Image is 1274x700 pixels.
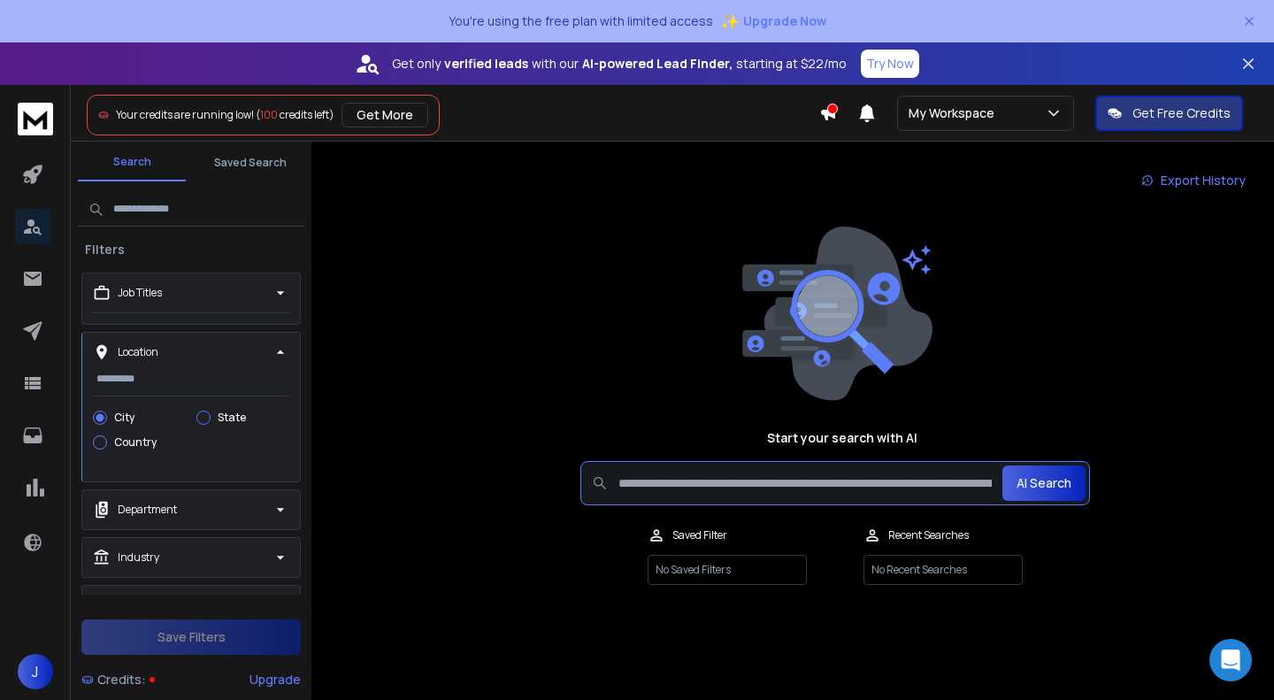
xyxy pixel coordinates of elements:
p: Industry [118,550,159,565]
button: Get Free Credits [1095,96,1243,131]
p: You're using the free plan with limited access [449,12,713,30]
h1: Start your search with AI [767,429,917,447]
span: Your credits are running low! [116,107,254,122]
p: Saved Filter [672,528,727,542]
button: Saved Search [196,145,304,181]
button: Try Now [861,50,919,78]
strong: verified leads [444,55,528,73]
p: Get Free Credits [1132,104,1231,122]
span: 100 [260,107,278,122]
strong: AI-powered Lead Finder, [582,55,733,73]
div: Upgrade [249,671,301,688]
span: ✨ [720,9,740,34]
p: No Saved Filters [648,555,807,585]
label: Country [114,435,157,450]
p: My Workspace [909,104,1002,122]
p: Job Titles [118,286,162,300]
a: Credits:Upgrade [81,662,301,697]
span: Upgrade Now [743,12,826,30]
p: Try Now [866,55,914,73]
h3: Filters [78,241,132,258]
span: Credits: [97,671,146,688]
button: Search [78,144,186,181]
a: Export History [1127,163,1260,198]
img: logo [18,103,53,135]
button: J [18,654,53,689]
p: Location [118,345,158,359]
p: Department [118,503,177,517]
img: image [738,227,932,401]
div: Open Intercom Messenger [1209,639,1252,681]
button: Get More [342,103,428,127]
label: City [114,411,134,425]
button: ✨Upgrade Now [720,4,826,39]
p: Recent Searches [888,528,969,542]
button: AI Search [1002,465,1086,501]
p: Get only with our starting at $22/mo [392,55,847,73]
span: ( credits left) [256,107,334,122]
label: State [218,411,246,425]
p: No Recent Searches [863,555,1023,585]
